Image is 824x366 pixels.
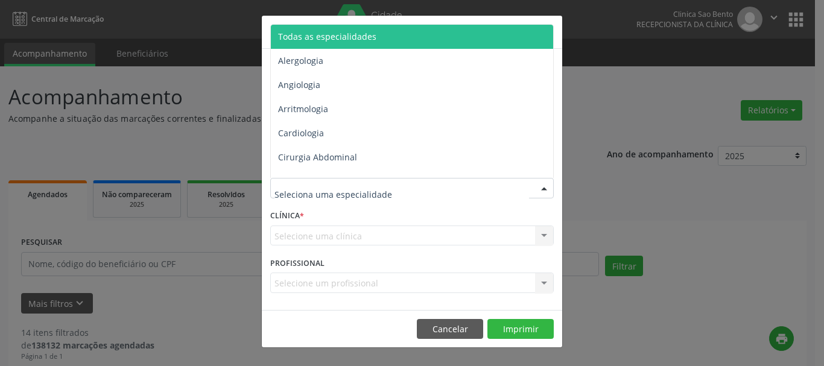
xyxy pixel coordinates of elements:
[487,319,554,339] button: Imprimir
[538,16,562,45] button: Close
[278,55,323,66] span: Alergologia
[270,207,304,226] label: CLÍNICA
[278,79,320,90] span: Angiologia
[278,151,357,163] span: Cirurgia Abdominal
[270,254,325,273] label: PROFISSIONAL
[270,24,408,40] h5: Relatório de agendamentos
[274,182,529,206] input: Seleciona uma especialidade
[278,31,376,42] span: Todas as especialidades
[278,103,328,115] span: Arritmologia
[417,319,483,339] button: Cancelar
[278,127,324,139] span: Cardiologia
[278,175,352,187] span: Cirurgia Bariatrica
